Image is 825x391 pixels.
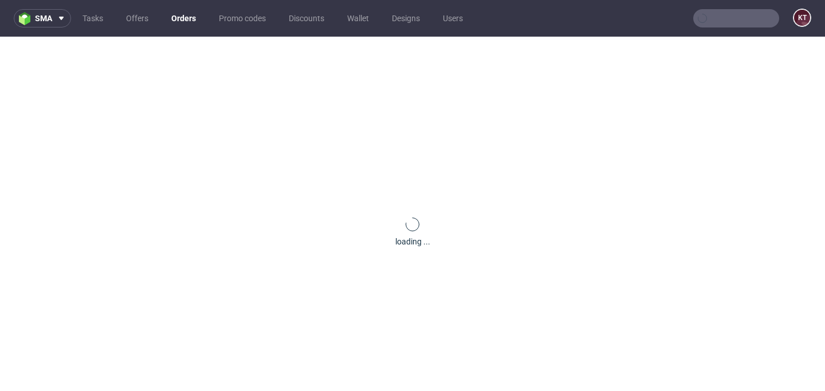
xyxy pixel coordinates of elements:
a: Tasks [76,9,110,27]
a: Wallet [340,9,376,27]
a: Designs [385,9,427,27]
a: Users [436,9,470,27]
button: sma [14,9,71,27]
a: Orders [164,9,203,27]
a: Discounts [282,9,331,27]
figcaption: KT [794,10,810,26]
a: Promo codes [212,9,273,27]
a: Offers [119,9,155,27]
img: logo [19,12,35,25]
div: loading ... [395,236,430,247]
span: sma [35,14,52,22]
